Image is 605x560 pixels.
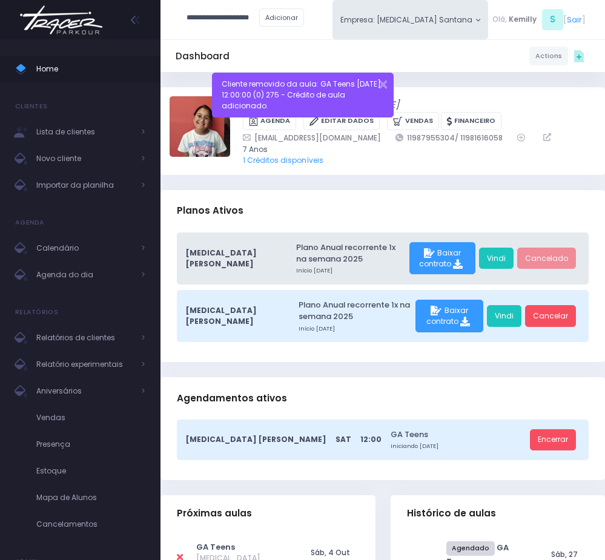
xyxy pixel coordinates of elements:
[567,14,582,25] a: Sair
[170,96,230,157] img: Anna clara wallacs
[259,8,304,27] a: Adicionar
[487,305,521,327] a: Vindi
[36,490,145,506] span: Mapa de Alunos
[509,14,537,25] span: Kemilly
[243,112,296,131] a: Agenda
[296,266,406,275] small: Início [DATE]
[36,357,133,372] span: Relatório experimentais
[196,541,235,553] a: GA Teens
[15,94,47,119] h4: Clientes
[407,508,496,519] span: Histórico de aulas
[222,79,381,111] span: Cliente removido da aula: GA Teens [DATE] 12:00:00 (0) 275 - Crédito de aula adicionado.
[303,112,380,131] a: Editar Dados
[479,248,514,269] a: Vindi
[542,9,563,30] span: S
[243,144,581,155] span: 7 Anos
[492,14,507,25] span: Olá,
[186,305,280,327] span: [MEDICAL_DATA] [PERSON_NAME]
[529,47,568,65] a: Actions
[36,463,145,479] span: Estoque
[186,434,326,445] span: [MEDICAL_DATA] [PERSON_NAME]
[176,51,230,62] h5: Dashboard
[36,240,133,256] span: Calendário
[36,410,145,426] span: Vendas
[36,151,133,166] span: Novo cliente
[36,177,133,193] span: Importar da planilha
[441,112,501,131] a: Financeiro
[36,436,145,452] span: Presença
[336,434,351,445] span: Sat
[530,429,576,451] a: Encerrar
[387,112,438,131] a: Vendas
[243,155,323,165] a: 1 Créditos disponíveis
[177,194,243,229] h3: Planos Ativos
[409,242,475,275] div: Baixar contrato
[186,248,278,269] span: [MEDICAL_DATA] [PERSON_NAME]
[15,300,58,324] h4: Relatórios
[391,429,526,440] a: GA Teens
[488,7,590,32] div: [ ]
[177,381,287,416] h3: Agendamentos ativos
[525,305,576,327] a: Cancelar
[36,124,133,140] span: Lista de clientes
[243,132,381,143] a: [EMAIL_ADDRESS][DOMAIN_NAME]
[36,383,133,399] span: Aniversários
[36,267,133,283] span: Agenda do dia
[36,61,145,77] span: Home
[395,132,503,143] a: 11987955304/ 11981616058
[360,434,382,445] span: 12:00
[391,442,526,450] small: Iniciando [DATE]
[299,324,412,333] small: Início [DATE]
[177,508,252,519] span: Próximas aulas
[415,300,483,332] div: Baixar contrato
[15,211,45,235] h4: Agenda
[299,299,412,323] a: Plano Anual recorrente 1x na semana 2025
[296,242,406,265] a: Plano Anual recorrente 1x na semana 2025
[36,516,145,532] span: Cancelamentos
[446,541,495,556] span: Agendado
[36,330,133,346] span: Relatórios de clientes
